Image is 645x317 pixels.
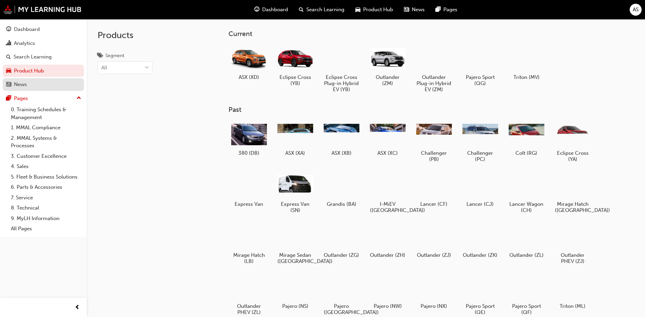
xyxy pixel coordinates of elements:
h5: ASX (XC) [370,150,406,156]
button: AS [630,4,642,16]
button: Pages [3,92,84,105]
a: Challenger (PC) [460,119,500,165]
h5: Outlander (ZM) [370,74,406,86]
span: car-icon [6,68,11,74]
a: pages-iconPages [430,3,463,17]
a: 0. Training Schedules & Management [8,104,84,122]
a: 5. Fleet & Business Solutions [8,172,84,182]
h5: Lancer (CJ) [462,201,498,207]
img: mmal [3,5,82,14]
a: Outlander PHEV (ZJ) [552,221,593,267]
h5: Colt (RG) [509,150,544,156]
a: Lancer (CF) [413,170,454,210]
a: ASX (XB) [321,119,362,159]
a: Triton (ML) [552,272,593,312]
a: All Pages [8,223,84,234]
a: Outlander Plug-in Hybrid EV (ZM) [413,43,454,95]
h5: Eclipse Cross Plug-in Hybrid EV (YB) [324,74,359,93]
a: Dashboard [3,23,84,36]
a: guage-iconDashboard [249,3,293,17]
a: 2. MMAL Systems & Processes [8,133,84,151]
span: down-icon [145,64,149,72]
a: ASX (XA) [275,119,316,159]
span: guage-icon [6,27,11,33]
a: Pajero (NW) [367,272,408,312]
span: news-icon [6,82,11,88]
div: News [14,81,27,88]
a: 9. MyLH Information [8,213,84,224]
span: chart-icon [6,40,11,47]
a: ASX (XC) [367,119,408,159]
a: 7. Service [8,193,84,203]
h5: Triton (ML) [555,303,591,309]
h5: Outlander PHEV (ZL) [231,303,267,315]
h2: Products [98,30,152,41]
div: Segment [105,52,124,59]
a: Colt (RG) [506,119,547,159]
a: Grandis (BA) [321,170,362,210]
span: Pages [443,6,457,14]
a: Eclipse Cross (YB) [275,43,316,89]
h5: Triton (MV) [509,74,544,80]
h5: Pajero (NS) [277,303,313,309]
h5: Challenger (PC) [462,150,498,162]
div: All [101,64,107,72]
h5: Outlander (ZG) [324,252,359,258]
a: Outlander (ZK) [460,221,500,261]
a: Outlander (ZH) [367,221,408,261]
a: Express Van [228,170,269,210]
h5: ASX (XB) [324,150,359,156]
a: Outlander (ZJ) [413,221,454,261]
a: Outlander (ZL) [506,221,547,261]
a: 8. Technical [8,203,84,213]
a: I-MiEV ([GEOGRAPHIC_DATA]) [367,170,408,216]
a: Outlander (ZM) [367,43,408,89]
a: ASX (XD) [228,43,269,83]
h5: Mirage Hatch ([GEOGRAPHIC_DATA]) [555,201,591,213]
span: Dashboard [262,6,288,14]
a: 380 (DB) [228,119,269,159]
a: Lancer Wagon (CH) [506,170,547,216]
a: Mirage Sedan ([GEOGRAPHIC_DATA]) [275,221,316,267]
h5: Pajero Sport (QF) [509,303,544,315]
span: search-icon [299,5,304,14]
div: Analytics [14,39,35,47]
span: AS [633,6,639,14]
h5: Outlander Plug-in Hybrid EV (ZM) [416,74,452,93]
a: News [3,78,84,91]
h5: Pajero Sport (QG) [462,74,498,86]
a: Analytics [3,37,84,50]
h5: Challenger (PB) [416,150,452,162]
h5: Eclipse Cross (YB) [277,74,313,86]
span: prev-icon [75,303,80,312]
div: Dashboard [14,26,40,33]
h3: Current [228,30,615,38]
h5: Pajero (NX) [416,303,452,309]
a: Pajero Sport (QG) [460,43,500,89]
h5: Outlander (ZJ) [416,252,452,258]
h5: ASX (XD) [231,74,267,80]
a: Pajero (NS) [275,272,316,312]
h5: I-MiEV ([GEOGRAPHIC_DATA]) [370,201,406,213]
span: pages-icon [436,5,441,14]
h5: Mirage Hatch (LB) [231,252,267,264]
a: Triton (MV) [506,43,547,83]
h5: Lancer (CF) [416,201,452,207]
a: 1. MMAL Compliance [8,122,84,133]
a: Mirage Hatch ([GEOGRAPHIC_DATA]) [552,170,593,216]
div: Pages [14,95,28,102]
span: Product Hub [363,6,393,14]
a: Search Learning [3,51,84,63]
h5: Pajero (NW) [370,303,406,309]
h5: Express Van [231,201,267,207]
a: 3. Customer Excellence [8,151,84,162]
a: search-iconSearch Learning [293,3,350,17]
a: news-iconNews [398,3,430,17]
h5: Outlander (ZL) [509,252,544,258]
span: up-icon [77,94,81,103]
a: 4. Sales [8,161,84,172]
h5: Lancer Wagon (CH) [509,201,544,213]
h5: 380 (DB) [231,150,267,156]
